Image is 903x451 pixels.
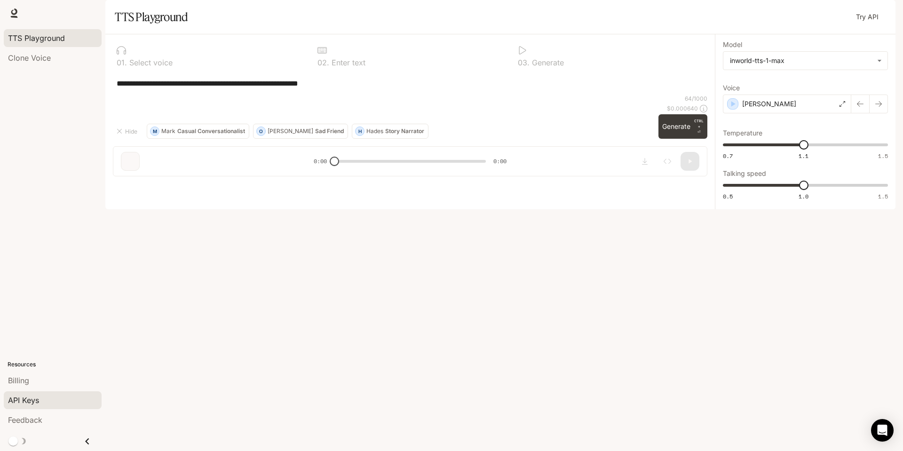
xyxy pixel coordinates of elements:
button: O[PERSON_NAME]Sad Friend [253,124,348,139]
p: $ 0.000640 [667,104,698,112]
p: 0 2 . [317,59,329,66]
p: 0 1 . [117,59,127,66]
p: [PERSON_NAME] [742,99,796,109]
button: HHadesStory Narrator [352,124,428,139]
p: Voice [723,85,740,91]
p: Casual Conversationalist [177,128,245,134]
span: 1.5 [878,152,888,160]
p: 0 3 . [518,59,530,66]
span: 1.0 [799,192,808,200]
p: Hades [366,128,383,134]
h1: TTS Playground [115,8,188,26]
button: MMarkCasual Conversationalist [147,124,249,139]
div: M [150,124,159,139]
div: H [356,124,364,139]
button: GenerateCTRL +⏎ [658,114,707,139]
span: 1.1 [799,152,808,160]
p: Mark [161,128,175,134]
p: Select voice [127,59,173,66]
span: 1.5 [878,192,888,200]
a: Try API [852,8,882,26]
p: Story Narrator [385,128,424,134]
div: inworld-tts-1-max [730,56,872,65]
p: Enter text [329,59,365,66]
p: Talking speed [723,170,766,177]
span: 0.7 [723,152,733,160]
p: 64 / 1000 [685,95,707,103]
p: Model [723,41,742,48]
div: inworld-tts-1-max [723,52,887,70]
p: ⏎ [694,118,704,135]
p: Sad Friend [315,128,344,134]
div: O [257,124,265,139]
span: 0.5 [723,192,733,200]
p: Temperature [723,130,762,136]
button: Hide [113,124,143,139]
p: Generate [530,59,564,66]
div: Open Intercom Messenger [871,419,894,442]
p: [PERSON_NAME] [268,128,313,134]
p: CTRL + [694,118,704,129]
